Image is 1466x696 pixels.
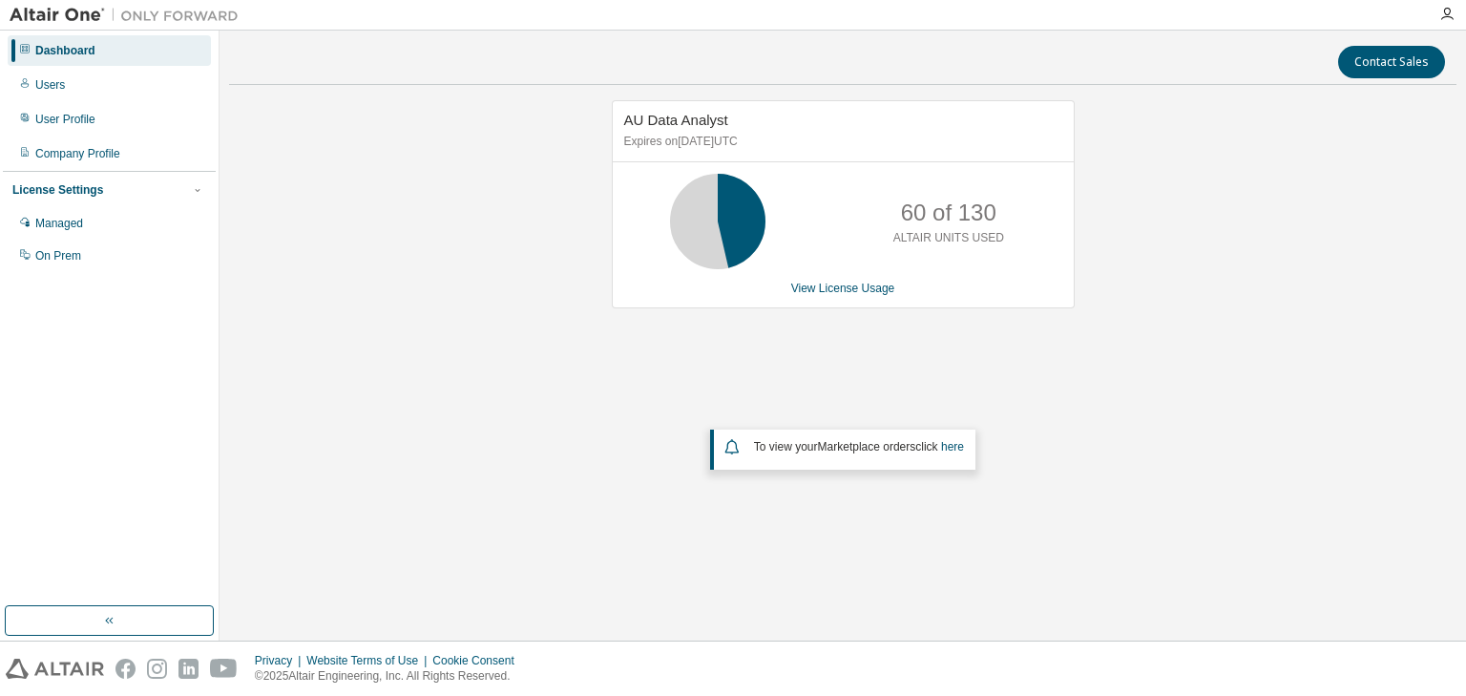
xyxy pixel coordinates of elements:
div: Dashboard [35,43,95,58]
img: youtube.svg [210,659,238,679]
div: Cookie Consent [432,653,525,668]
p: © 2025 Altair Engineering, Inc. All Rights Reserved. [255,668,526,685]
em: Marketplace orders [818,440,916,453]
div: Users [35,77,65,93]
p: 60 of 130 [901,197,996,229]
p: ALTAIR UNITS USED [893,230,1004,246]
span: AU Data Analyst [624,112,728,128]
div: User Profile [35,112,95,127]
img: instagram.svg [147,659,167,679]
div: Managed [35,216,83,231]
img: Altair One [10,6,248,25]
div: Website Terms of Use [306,653,432,668]
span: To view your click [754,440,964,453]
button: Contact Sales [1338,46,1445,78]
div: Company Profile [35,146,120,161]
img: facebook.svg [115,659,136,679]
div: On Prem [35,248,81,264]
p: Expires on [DATE] UTC [624,134,1058,150]
div: Privacy [255,653,306,668]
a: View License Usage [791,282,895,295]
div: License Settings [12,182,103,198]
img: altair_logo.svg [6,659,104,679]
a: here [941,440,964,453]
img: linkedin.svg [178,659,199,679]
